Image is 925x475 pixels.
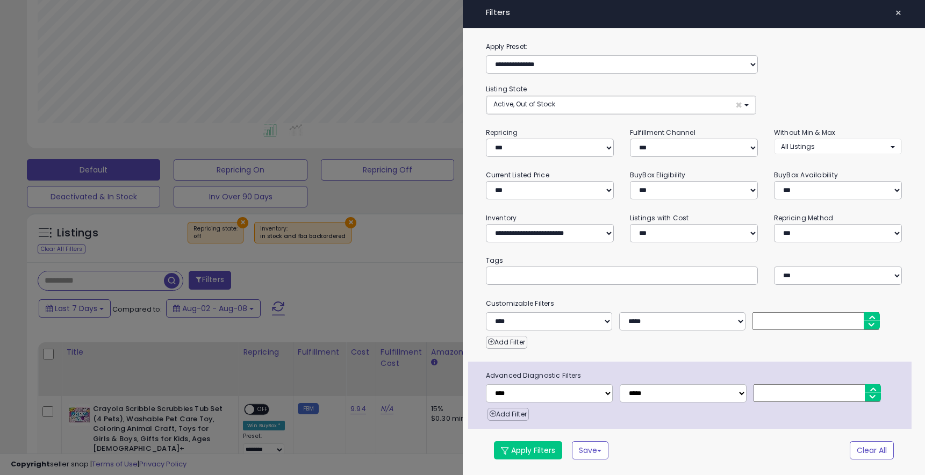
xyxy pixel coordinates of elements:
button: × [891,5,906,20]
button: Apply Filters [494,441,562,459]
span: All Listings [781,142,815,151]
button: Clear All [850,441,894,459]
small: Tags [478,255,910,267]
small: Fulfillment Channel [630,128,695,137]
small: Listings with Cost [630,213,689,222]
span: Active, Out of Stock [493,99,555,109]
small: Listing State [486,84,527,93]
label: Apply Preset: [478,41,910,53]
span: × [735,99,742,111]
button: Save [572,441,608,459]
button: Add Filter [486,336,527,349]
small: Repricing Method [774,213,834,222]
small: Repricing [486,128,518,137]
small: Customizable Filters [478,298,910,310]
span: Advanced Diagnostic Filters [478,370,912,382]
button: Active, Out of Stock × [486,96,756,114]
small: Current Listed Price [486,170,549,179]
small: BuyBox Availability [774,170,838,179]
span: × [895,5,902,20]
small: Inventory [486,213,517,222]
button: All Listings [774,139,902,154]
small: Without Min & Max [774,128,836,137]
button: Add Filter [487,408,529,421]
small: BuyBox Eligibility [630,170,686,179]
h4: Filters [486,8,902,17]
